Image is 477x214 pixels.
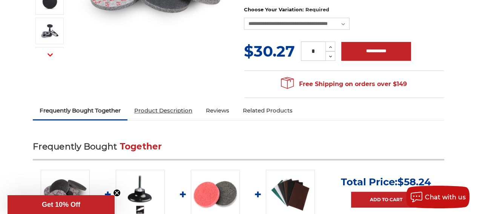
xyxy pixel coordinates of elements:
span: Chat with us [425,194,466,201]
span: Get 10% Off [42,201,80,208]
small: Required [305,6,329,12]
label: Choose Your Variation: [244,6,444,14]
span: $30.27 [244,42,295,60]
a: Reviews [199,102,236,119]
p: Total Price: [341,176,431,188]
button: Next [41,47,59,63]
a: Add to Cart [351,192,421,208]
button: Chat with us [406,186,469,208]
div: Get 10% OffClose teaser [8,195,115,214]
a: Product Description [127,102,199,119]
a: Frequently Bought Together [33,102,127,119]
a: Related Products [236,102,299,119]
button: Close teaser [113,189,121,197]
span: Frequently Bought [33,141,117,152]
img: 3" Quick Change Unitized Discs - 5 Pack [40,22,59,40]
span: Together [120,141,162,152]
span: Free Shipping on orders over $149 [281,77,407,92]
span: $58.24 [397,176,431,188]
